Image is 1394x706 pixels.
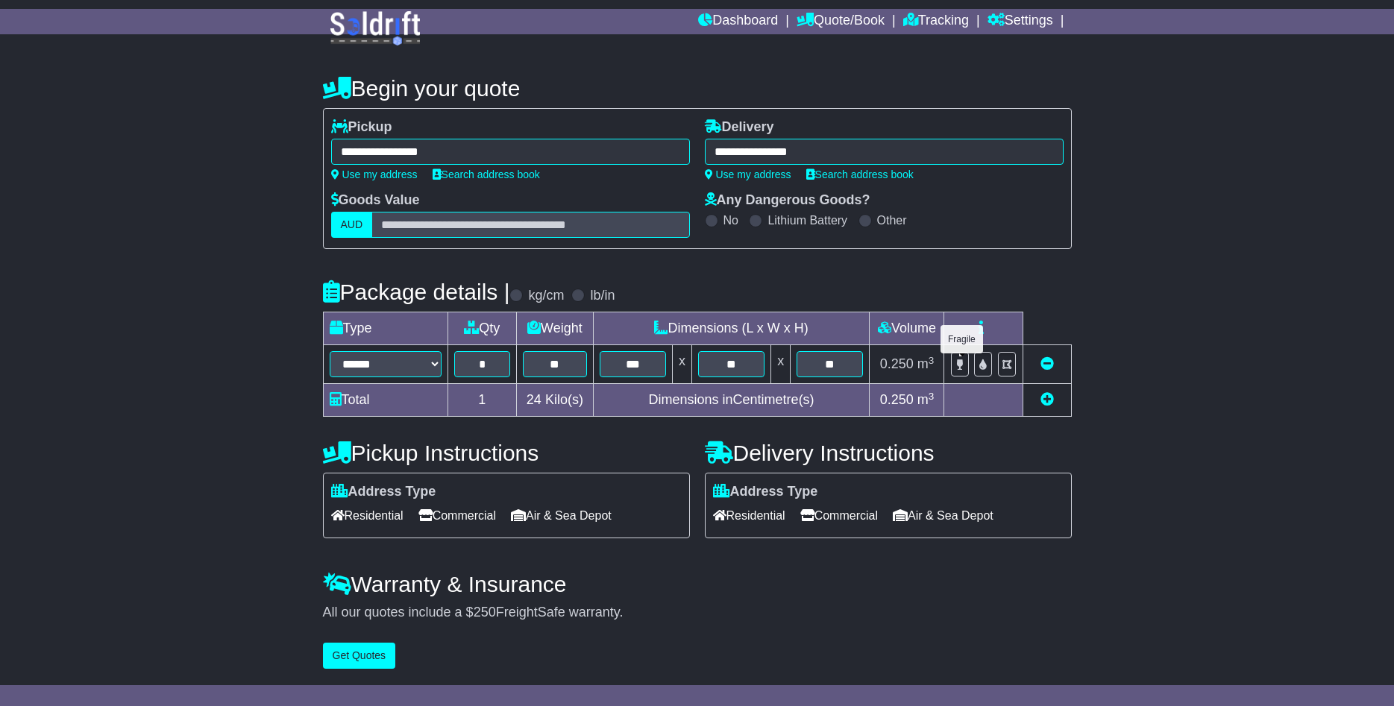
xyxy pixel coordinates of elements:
td: x [771,345,791,384]
div: Fragile [941,325,983,353]
label: kg/cm [528,288,564,304]
span: 250 [474,605,496,620]
span: Residential [331,504,404,527]
label: Pickup [331,119,392,136]
span: m [917,392,935,407]
span: 24 [527,392,541,407]
h4: Delivery Instructions [705,441,1072,465]
span: 0.250 [880,392,914,407]
td: Kilo(s) [517,384,594,417]
label: Delivery [705,119,774,136]
button: Get Quotes [323,643,396,669]
td: Type [323,312,448,345]
label: Lithium Battery [767,213,847,227]
label: Address Type [331,484,436,500]
td: Weight [517,312,594,345]
td: Dimensions in Centimetre(s) [593,384,870,417]
a: Use my address [705,168,791,180]
a: Search address book [433,168,540,180]
a: Use my address [331,168,418,180]
a: Remove this item [1040,356,1054,371]
div: All our quotes include a $ FreightSafe warranty. [323,605,1072,621]
a: Tracking [903,9,969,34]
h4: Warranty & Insurance [323,572,1072,596]
span: Air & Sea Depot [893,504,993,527]
span: m [917,356,935,371]
sup: 3 [929,355,935,366]
td: Total [323,384,448,417]
a: Dashboard [698,9,778,34]
a: Settings [988,9,1053,34]
td: Qty [448,312,517,345]
td: Volume [870,312,944,345]
label: Goods Value [331,192,420,209]
label: AUD [331,212,373,238]
h4: Begin your quote [323,76,1072,101]
span: Commercial [418,504,496,527]
label: Any Dangerous Goods? [705,192,870,209]
span: Air & Sea Depot [511,504,612,527]
sup: 3 [929,391,935,402]
label: lb/in [590,288,615,304]
span: Residential [713,504,785,527]
span: Commercial [800,504,878,527]
a: Add new item [1040,392,1054,407]
a: Search address book [806,168,914,180]
td: Dimensions (L x W x H) [593,312,870,345]
h4: Package details | [323,280,510,304]
label: Address Type [713,484,818,500]
label: Other [877,213,907,227]
label: No [723,213,738,227]
h4: Pickup Instructions [323,441,690,465]
a: Quote/Book [797,9,885,34]
td: 1 [448,384,517,417]
span: 0.250 [880,356,914,371]
td: x [672,345,691,384]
